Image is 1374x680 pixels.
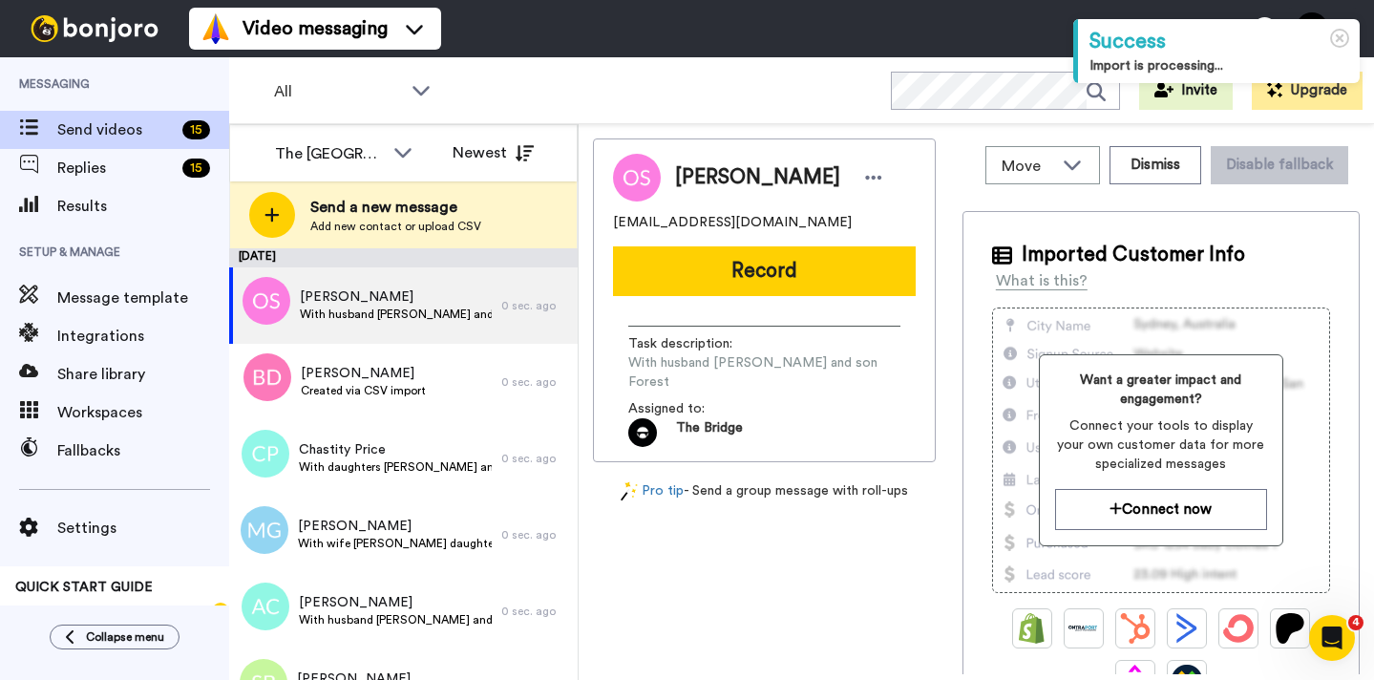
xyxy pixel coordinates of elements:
[50,625,180,649] button: Collapse menu
[182,120,210,139] div: 15
[1017,613,1047,644] img: Shopify
[242,430,289,478] img: avatar
[1022,241,1245,269] span: Imported Customer Info
[57,195,229,218] span: Results
[1120,613,1151,644] img: Hubspot
[57,517,229,540] span: Settings
[243,353,291,401] img: avatar
[1275,613,1305,644] img: Patreon
[57,439,229,462] span: Fallbacks
[628,353,900,392] span: With husband [PERSON_NAME] and son Forest
[57,118,175,141] span: Send videos
[613,213,852,232] span: [EMAIL_ADDRESS][DOMAIN_NAME]
[15,605,40,620] span: 80%
[676,418,743,447] span: The Bridge
[996,269,1088,292] div: What is this?
[1055,489,1267,530] button: Connect now
[182,159,210,178] div: 15
[593,481,936,501] div: - Send a group message with roll-ups
[1110,146,1201,184] button: Dismiss
[613,154,661,202] img: Image of Ocean Sanders
[1002,155,1053,178] span: Move
[243,15,388,42] span: Video messaging
[1223,613,1254,644] img: ConvertKit
[242,583,289,630] img: avatar
[57,325,229,348] span: Integrations
[675,163,840,192] span: [PERSON_NAME]
[23,15,166,42] img: bj-logo-header-white.svg
[621,481,638,501] img: magic-wand.svg
[1068,613,1099,644] img: Ontraport
[310,196,481,219] span: Send a new message
[243,277,290,325] img: avatar
[1348,615,1363,630] span: 4
[298,517,492,536] span: [PERSON_NAME]
[438,134,548,172] button: Newest
[241,506,288,554] img: avatar
[501,298,568,313] div: 0 sec. ago
[299,459,492,475] span: With daughters [PERSON_NAME] and [PERSON_NAME]
[299,440,492,459] span: Chastity Price
[1089,56,1348,75] div: Import is processing...
[628,334,762,353] span: Task description :
[57,287,229,309] span: Message template
[621,481,684,501] a: Pro tip
[1252,72,1363,110] button: Upgrade
[1089,27,1348,56] div: Success
[1055,371,1267,409] span: Want a greater impact and engagement?
[300,307,492,322] span: With husband [PERSON_NAME] and son Forest
[301,383,426,398] span: Created via CSV import
[501,527,568,542] div: 0 sec. ago
[301,364,426,383] span: [PERSON_NAME]
[1139,72,1233,110] button: Invite
[57,363,229,386] span: Share library
[501,374,568,390] div: 0 sec. ago
[299,593,492,612] span: [PERSON_NAME]
[628,399,762,418] span: Assigned to:
[212,603,229,620] div: Tooltip anchor
[501,604,568,619] div: 0 sec. ago
[613,246,916,296] button: Record
[298,536,492,551] span: With wife [PERSON_NAME] daughter [PERSON_NAME] and son [PERSON_NAME]
[86,629,164,645] span: Collapse menu
[229,248,578,267] div: [DATE]
[1055,416,1267,474] span: Connect your tools to display your own customer data for more specialized messages
[1172,613,1202,644] img: ActiveCampaign
[300,287,492,307] span: [PERSON_NAME]
[310,219,481,234] span: Add new contact or upload CSV
[299,612,492,627] span: With husband [PERSON_NAME] and son [PERSON_NAME]
[57,401,229,424] span: Workspaces
[501,451,568,466] div: 0 sec. ago
[275,142,384,165] div: The [GEOGRAPHIC_DATA]
[201,13,231,44] img: vm-color.svg
[628,418,657,447] img: 108526f3-d0f5-4855-968e-0b8b5df60842-1745509246.jpg
[274,80,402,103] span: All
[1211,146,1348,184] button: Disable fallback
[57,157,175,180] span: Replies
[1309,615,1355,661] iframe: Intercom live chat
[15,581,153,594] span: QUICK START GUIDE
